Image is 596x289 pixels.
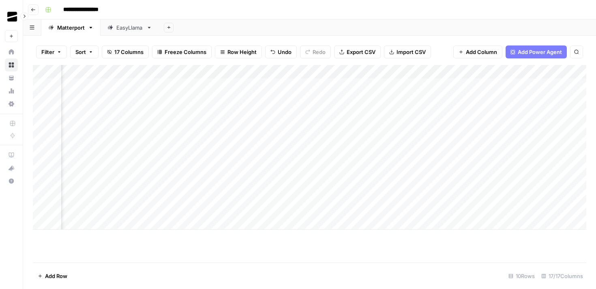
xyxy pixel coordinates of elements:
[165,48,206,56] span: Freeze Columns
[114,48,144,56] span: 17 Columns
[466,48,497,56] span: Add Column
[5,71,18,84] a: Your Data
[5,97,18,110] a: Settings
[101,19,159,36] a: EasyLlama
[41,48,54,56] span: Filter
[70,45,99,58] button: Sort
[334,45,381,58] button: Export CSV
[5,9,19,24] img: OGM Logo
[5,149,18,162] a: AirOps Academy
[102,45,149,58] button: 17 Columns
[227,48,257,56] span: Row Height
[41,19,101,36] a: Matterport
[300,45,331,58] button: Redo
[5,162,18,175] button: What's new?
[57,24,85,32] div: Matterport
[116,24,143,32] div: EasyLlama
[5,175,18,188] button: Help + Support
[5,162,17,174] div: What's new?
[347,48,375,56] span: Export CSV
[384,45,431,58] button: Import CSV
[278,48,292,56] span: Undo
[5,45,18,58] a: Home
[215,45,262,58] button: Row Height
[75,48,86,56] span: Sort
[518,48,562,56] span: Add Power Agent
[453,45,502,58] button: Add Column
[505,270,538,283] div: 10 Rows
[538,270,586,283] div: 17/17 Columns
[506,45,567,58] button: Add Power Agent
[265,45,297,58] button: Undo
[45,272,67,280] span: Add Row
[397,48,426,56] span: Import CSV
[313,48,326,56] span: Redo
[36,45,67,58] button: Filter
[33,270,72,283] button: Add Row
[5,84,18,97] a: Usage
[5,58,18,71] a: Browse
[5,6,18,27] button: Workspace: OGM
[152,45,212,58] button: Freeze Columns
